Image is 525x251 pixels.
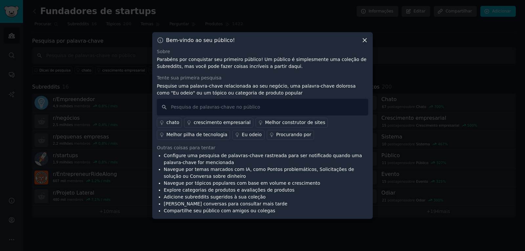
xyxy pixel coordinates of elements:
font: Navegue por temas marcados com IA, como Pontos problemáticos, Solicitações de solução ou Conversa... [164,167,354,179]
font: Tente sua primeira pesquisa [157,75,221,80]
font: Pesquise uma palavra-chave relacionada ao seu negócio, uma palavra-chave dolorosa como "Eu odeio"... [157,83,356,95]
a: Melhor pilha de tecnologia [157,130,230,140]
font: Configure uma pesquisa de palavras-chave rastreada para ser notificado quando uma palavra-chave f... [164,153,362,165]
font: Parabéns por conquistar seu primeiro público! Um público é simplesmente uma coleção de Subreddits... [157,57,367,69]
a: crescimento empresarial [184,118,253,128]
a: Eu odeio [232,130,264,140]
font: Sobre [157,49,170,54]
font: Explore categorias de produtos e avaliações de produtos [164,187,295,193]
font: Melhor pilha de tecnologia [166,132,227,137]
a: chato [157,118,182,128]
font: Procurando por [276,132,311,137]
a: Melhor construtor de sites [256,118,328,128]
font: crescimento empresarial [194,120,250,125]
input: Pesquisa de palavras-chave no público [157,99,368,115]
a: Procurando por [267,130,314,140]
font: Bem-vindo ao seu público! [166,37,235,43]
font: Outras coisas para tentar [157,145,215,150]
font: Adicione subreddits sugeridos à sua coleção [164,194,266,199]
font: Navegue por tópicos populares com base em volume e crescimento [164,180,320,186]
font: Eu odeio [242,132,262,137]
font: [PERSON_NAME] conversas para consultar mais tarde [164,201,287,206]
font: Melhor construtor de sites [265,120,325,125]
font: Compartilhe seu público com amigos ou colegas [164,208,275,213]
font: chato [166,120,179,125]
